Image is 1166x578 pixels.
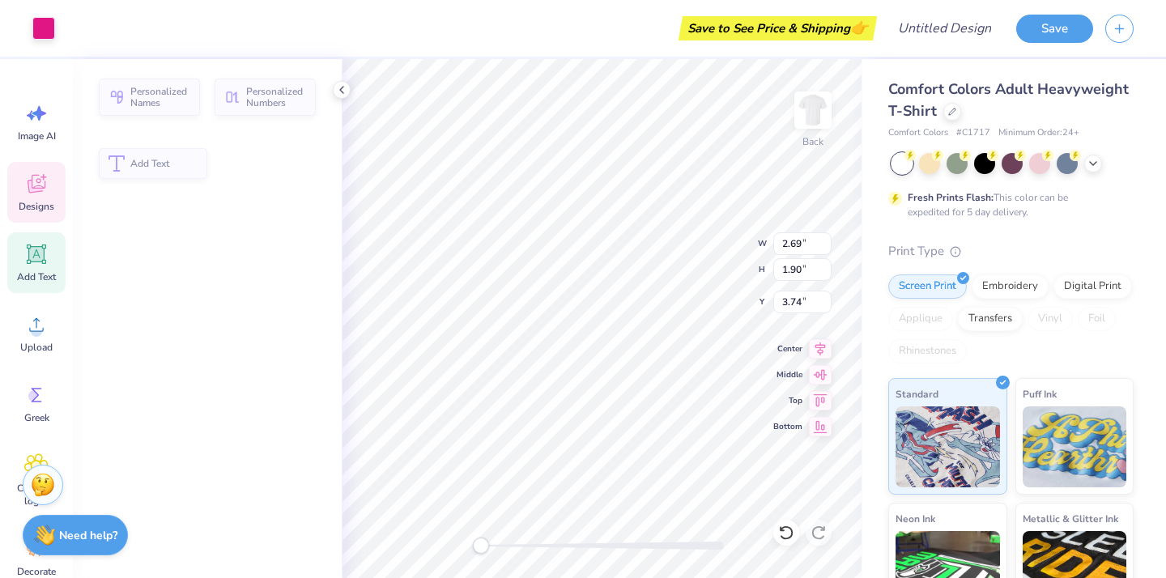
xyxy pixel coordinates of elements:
span: Greek [24,411,49,424]
button: Personalized Names [99,79,200,116]
div: Back [802,134,823,149]
img: Standard [896,406,1000,487]
span: Image AI [18,130,56,142]
span: Middle [773,368,802,381]
span: Designs [19,200,54,213]
span: Neon Ink [896,510,935,527]
div: Digital Print [1053,274,1132,299]
div: Embroidery [972,274,1049,299]
span: Center [773,342,802,355]
img: Back [797,94,829,126]
span: Standard [896,385,938,402]
strong: Need help? [59,528,117,543]
span: Decorate [17,565,56,578]
span: Clipart & logos [10,482,63,508]
span: Comfort Colors Adult Heavyweight T-Shirt [888,79,1129,121]
button: Save [1016,15,1093,43]
strong: Fresh Prints Flash: [908,191,994,204]
div: Rhinestones [888,339,967,363]
button: Add Text [99,148,207,179]
img: Puff Ink [1023,406,1127,487]
span: Puff Ink [1023,385,1057,402]
span: Add Text [17,270,56,283]
div: Applique [888,307,953,331]
span: 👉 [850,18,868,37]
span: Upload [20,341,53,354]
span: Comfort Colors [888,126,948,140]
div: Save to See Price & Shipping [683,16,873,40]
div: This color can be expedited for 5 day delivery. [908,190,1107,219]
div: Print Type [888,242,1134,261]
span: Personalized Numbers [246,86,306,108]
div: Screen Print [888,274,967,299]
span: # C1717 [956,126,990,140]
input: Untitled Design [885,12,1004,45]
span: Top [773,394,802,407]
button: Personalized Numbers [215,79,316,116]
span: Bottom [773,420,802,433]
div: Transfers [958,307,1023,331]
div: Accessibility label [473,538,489,554]
div: Vinyl [1028,307,1073,331]
div: Foil [1078,307,1116,331]
span: Add Text [130,158,198,169]
span: Minimum Order: 24 + [998,126,1079,140]
span: Metallic & Glitter Ink [1023,510,1118,527]
span: Personalized Names [130,86,190,108]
